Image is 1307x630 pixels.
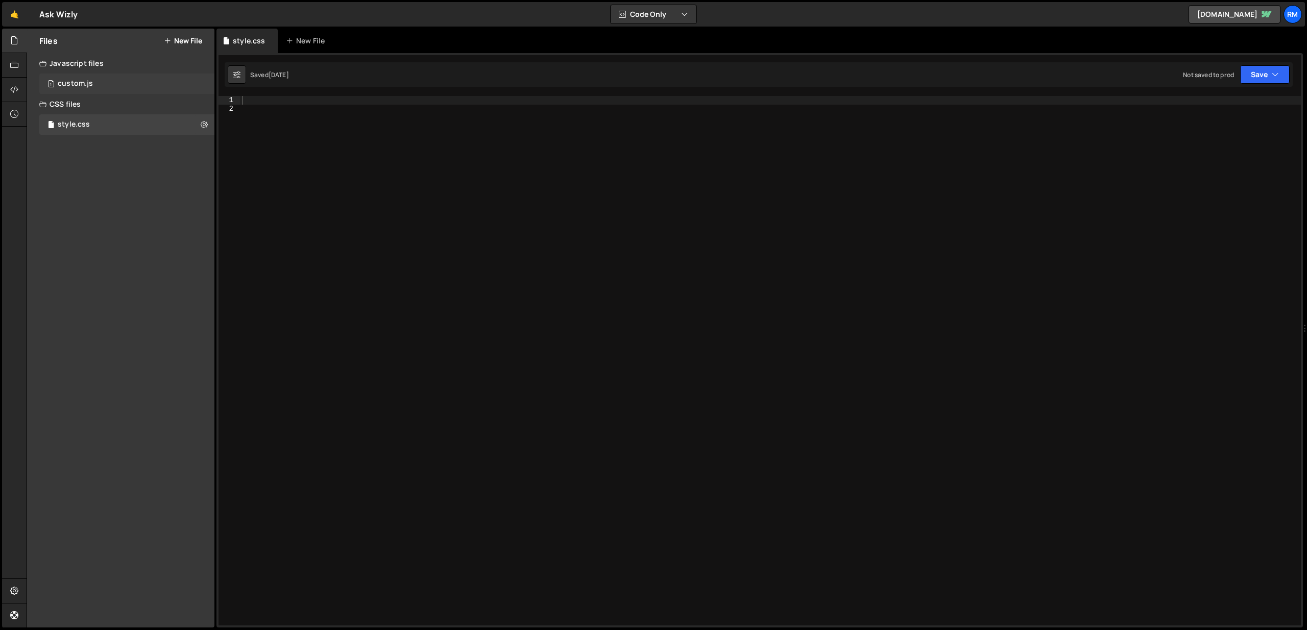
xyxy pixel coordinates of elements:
div: Not saved to prod [1183,70,1234,79]
h2: Files [39,35,58,46]
a: 🤙 [2,2,27,27]
div: 9198/19792.js [39,74,214,94]
span: 1 [48,81,54,89]
div: 2 [219,105,240,113]
div: CSS files [27,94,214,114]
div: style.css [58,120,90,129]
button: Code Only [611,5,696,23]
div: style.css [233,36,265,46]
button: New File [164,37,202,45]
button: Save [1240,65,1290,84]
div: New File [286,36,329,46]
div: custom.js [58,79,93,88]
div: 1 [219,96,240,105]
div: [DATE] [269,70,289,79]
div: 9198/19845.css [39,114,214,135]
div: Ask Wizly [39,8,78,20]
div: Saved [250,70,289,79]
a: RM [1284,5,1302,23]
div: Javascript files [27,53,214,74]
a: [DOMAIN_NAME] [1189,5,1280,23]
